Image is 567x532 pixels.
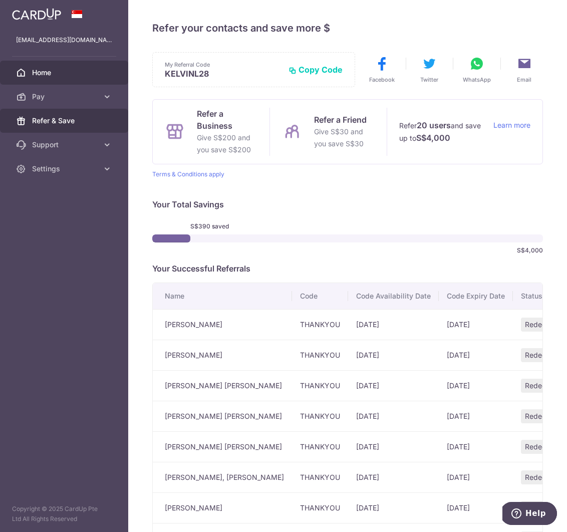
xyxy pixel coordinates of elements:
[314,114,375,126] p: Refer a Friend
[521,409,564,423] span: Redeemed
[352,56,411,84] button: Facebook
[439,340,513,370] td: [DATE]
[292,283,348,309] th: Code
[153,431,292,462] td: [PERSON_NAME] [PERSON_NAME]
[517,246,543,254] span: S$4,000
[153,340,292,370] td: [PERSON_NAME]
[399,119,485,144] p: Refer and save up to
[348,340,439,370] td: [DATE]
[292,370,348,401] td: THANKYOU
[439,431,513,462] td: [DATE]
[292,340,348,370] td: THANKYOU
[32,68,98,78] span: Home
[348,462,439,492] td: [DATE]
[348,431,439,462] td: [DATE]
[197,132,257,156] p: Give S$200 and you save S$200
[439,309,513,340] td: [DATE]
[23,7,44,16] span: Help
[521,348,564,362] span: Redeemed
[521,470,564,484] span: Redeemed
[348,370,439,401] td: [DATE]
[416,132,450,144] strong: S$4,000
[165,69,280,79] p: KELVINL28
[400,56,459,84] button: Twitter
[152,198,543,210] p: Your Total Savings
[292,431,348,462] td: THANKYOU
[292,462,348,492] td: THANKYOU
[152,262,543,275] p: Your Successful Referrals
[32,116,98,126] span: Refer & Save
[153,370,292,401] td: [PERSON_NAME] [PERSON_NAME]
[32,92,98,102] span: Pay
[16,35,112,45] p: [EMAIL_ADDRESS][DOMAIN_NAME]
[153,462,292,492] td: [PERSON_NAME], [PERSON_NAME]
[12,8,61,20] img: CardUp
[439,401,513,431] td: [DATE]
[369,76,395,84] span: Facebook
[153,309,292,340] td: [PERSON_NAME]
[32,164,98,174] span: Settings
[521,318,564,332] span: Redeemed
[439,462,513,492] td: [DATE]
[153,283,292,309] th: Name
[153,401,292,431] td: [PERSON_NAME] [PERSON_NAME]
[292,309,348,340] td: THANKYOU
[165,61,280,69] p: My Referral Code
[152,20,543,36] h4: Refer your contacts and save more $
[439,283,513,309] th: Code Expiry Date
[348,492,439,523] td: [DATE]
[348,401,439,431] td: [DATE]
[348,309,439,340] td: [DATE]
[190,222,242,230] span: S$390 saved
[502,502,557,527] iframe: Opens a widget where you can find more information
[152,170,224,178] a: Terms & Conditions apply
[521,379,564,393] span: Redeemed
[292,401,348,431] td: THANKYOU
[463,76,491,84] span: WhatsApp
[417,119,451,131] strong: 20 users
[420,76,438,84] span: Twitter
[439,370,513,401] td: [DATE]
[32,140,98,150] span: Support
[439,492,513,523] td: [DATE]
[292,492,348,523] td: THANKYOU
[517,76,531,84] span: Email
[493,119,530,144] a: Learn more
[348,283,439,309] th: Code Availability Date
[495,56,554,84] button: Email
[197,108,257,132] p: Refer a Business
[447,56,506,84] button: WhatsApp
[153,492,292,523] td: [PERSON_NAME]
[289,65,343,75] button: Copy Code
[521,440,564,454] span: Redeemed
[314,126,375,150] p: Give S$30 and you save S$30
